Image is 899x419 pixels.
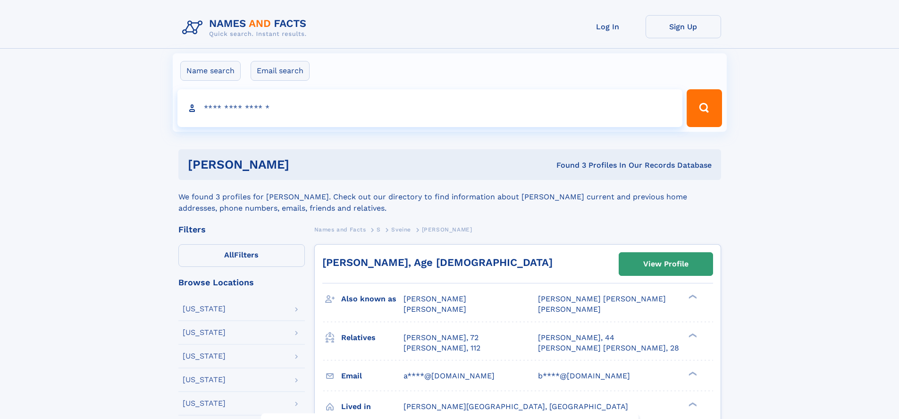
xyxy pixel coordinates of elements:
img: Logo Names and Facts [178,15,314,41]
h3: Also known as [341,291,403,307]
a: Sveine [391,223,411,235]
div: Filters [178,225,305,234]
button: Search Button [687,89,722,127]
label: Name search [180,61,241,81]
a: S [377,223,381,235]
div: ❯ [686,294,697,300]
a: Names and Facts [314,223,366,235]
div: ❯ [686,401,697,407]
input: search input [177,89,683,127]
span: [PERSON_NAME] [403,305,466,314]
a: [PERSON_NAME], 44 [538,333,614,343]
div: [US_STATE] [183,352,226,360]
div: [US_STATE] [183,329,226,336]
h1: [PERSON_NAME] [188,159,423,171]
label: Filters [178,244,305,267]
div: Found 3 Profiles In Our Records Database [423,160,712,171]
a: View Profile [619,253,713,275]
a: Sign Up [646,15,721,38]
span: Sveine [391,226,411,233]
span: S [377,226,381,233]
div: We found 3 profiles for [PERSON_NAME]. Check out our directory to find information about [PERSON_... [178,180,721,214]
a: [PERSON_NAME], 72 [403,333,479,343]
div: ❯ [686,332,697,338]
div: Browse Locations [178,278,305,287]
a: [PERSON_NAME], 112 [403,343,480,353]
span: [PERSON_NAME] [PERSON_NAME] [538,294,666,303]
div: [US_STATE] [183,400,226,407]
div: [US_STATE] [183,305,226,313]
span: [PERSON_NAME] [422,226,472,233]
a: Log In [570,15,646,38]
a: [PERSON_NAME] [PERSON_NAME], 28 [538,343,679,353]
div: [US_STATE] [183,376,226,384]
label: Email search [251,61,310,81]
div: View Profile [643,253,689,275]
span: [PERSON_NAME][GEOGRAPHIC_DATA], [GEOGRAPHIC_DATA] [403,402,628,411]
h3: Relatives [341,330,403,346]
h3: Lived in [341,399,403,415]
span: [PERSON_NAME] [403,294,466,303]
h3: Email [341,368,403,384]
div: ❯ [686,370,697,376]
span: All [224,250,234,259]
a: [PERSON_NAME], Age [DEMOGRAPHIC_DATA] [322,257,553,268]
span: [PERSON_NAME] [538,305,601,314]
